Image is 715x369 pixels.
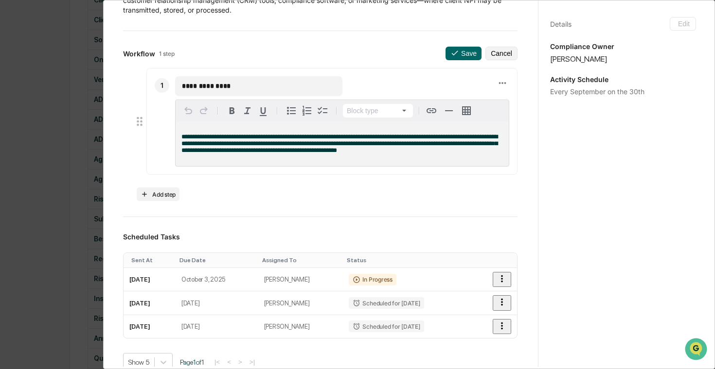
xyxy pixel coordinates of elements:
[176,268,258,291] td: October 3, 2025
[19,199,63,208] span: Preclearance
[349,320,424,332] div: Scheduled for [DATE]
[550,42,696,50] p: Compliance Owner
[347,257,468,264] div: Toggle SortBy
[224,358,234,366] button: <
[550,75,696,84] p: Activity Schedule
[71,200,78,207] div: 🗄️
[258,268,343,291] td: [PERSON_NAME]
[485,47,518,60] button: Cancel
[10,108,65,116] div: Past conversations
[670,17,696,31] button: Edit
[124,291,176,315] td: [DATE]
[19,217,61,227] span: Data Lookup
[10,20,177,36] p: How can we help?
[10,218,18,226] div: 🔎
[262,257,340,264] div: Toggle SortBy
[176,291,258,315] td: [DATE]
[6,213,65,231] a: 🔎Data Lookup
[86,158,106,166] span: [DATE]
[123,50,155,58] span: Workflow
[10,123,25,138] img: Cece Ferraez
[684,337,710,363] iframe: Open customer support
[165,77,177,89] button: Start new chat
[224,103,240,118] button: Bold
[446,47,482,60] button: Save
[67,195,125,212] a: 🗄️Attestations
[179,257,254,264] div: Toggle SortBy
[97,241,118,248] span: Pylon
[240,103,255,118] button: Italic
[10,149,25,165] img: Cece Ferraez
[124,315,176,338] td: [DATE]
[176,315,258,338] td: [DATE]
[343,104,413,117] button: Block type
[81,132,84,140] span: •
[20,74,38,92] img: 4531339965365_218c74b014194aa58b9b_72.jpg
[124,268,176,291] td: [DATE]
[180,358,204,366] span: Page 1 of 1
[550,87,696,96] div: Every September on the 30th
[550,20,572,28] div: Details
[123,233,518,241] h3: Scheduled Tasks
[159,50,175,57] span: 1 step
[212,358,223,366] button: |<
[44,84,134,92] div: We're available if you need us!
[258,315,343,338] td: [PERSON_NAME]
[86,132,106,140] span: [DATE]
[247,358,258,366] button: >|
[10,200,18,207] div: 🖐️
[30,158,79,166] span: [PERSON_NAME]
[10,74,27,92] img: 1746055101610-c473b297-6a78-478c-a979-82029cc54cd1
[69,240,118,248] a: Powered byPylon
[550,54,696,64] div: [PERSON_NAME]
[155,78,169,93] div: 1
[137,187,179,201] button: Add step
[81,158,84,166] span: •
[258,291,343,315] td: [PERSON_NAME]
[131,257,172,264] div: Toggle SortBy
[235,358,245,366] button: >
[30,132,79,140] span: [PERSON_NAME]
[151,106,177,117] button: See all
[349,274,396,285] div: In Progress
[80,199,121,208] span: Attestations
[255,103,271,118] button: Underline
[6,195,67,212] a: 🖐️Preclearance
[44,74,160,84] div: Start new chat
[349,297,424,309] div: Scheduled for [DATE]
